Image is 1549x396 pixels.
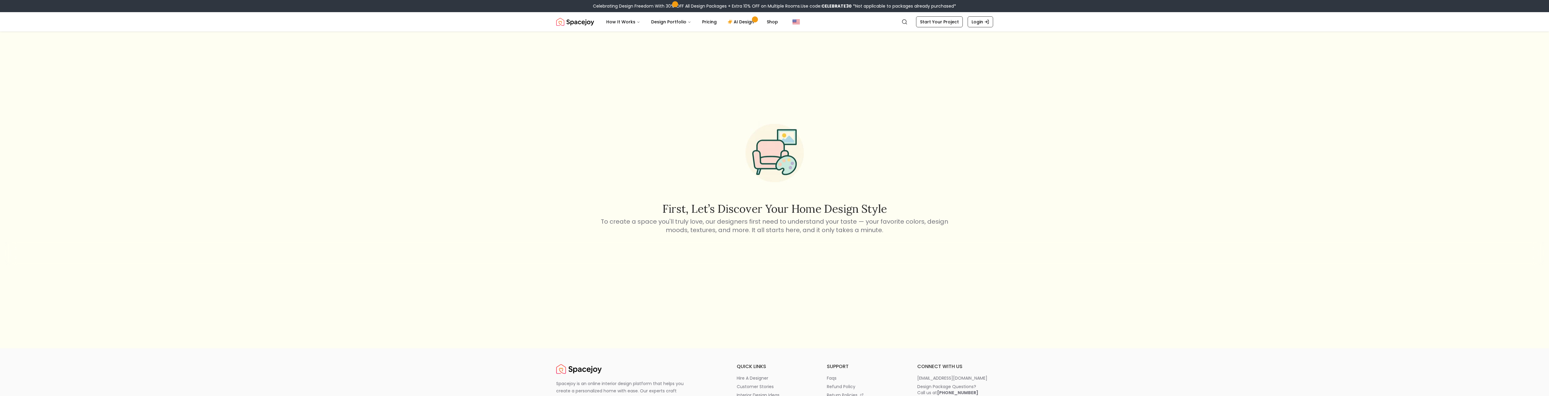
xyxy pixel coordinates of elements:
nav: Global [556,12,993,32]
a: [EMAIL_ADDRESS][DOMAIN_NAME] [917,375,993,381]
span: *Not applicable to packages already purchased* [852,3,956,9]
p: hire a designer [737,375,768,381]
button: How It Works [601,16,645,28]
span: Use code: [801,3,852,9]
a: Design Package Questions?Call us at[PHONE_NUMBER] [917,384,993,396]
div: Celebrating Design Freedom With 30% OFF All Design Packages + Extra 10% OFF on Multiple Rooms. [593,3,956,9]
button: Design Portfolio [646,16,696,28]
img: Spacejoy Logo [556,16,594,28]
h6: support [827,363,903,370]
a: Shop [762,16,783,28]
img: Spacejoy Logo [556,363,602,375]
b: CELEBRATE30 [821,3,852,9]
a: Pricing [697,16,722,28]
p: customer stories [737,384,774,390]
a: Spacejoy [556,16,594,28]
img: Start Style Quiz Illustration [736,114,813,192]
a: AI Design [723,16,761,28]
nav: Main [601,16,783,28]
p: To create a space you'll truly love, our designers first need to understand your taste — your fav... [600,217,949,234]
div: Design Package Questions? Call us at [917,384,978,396]
a: hire a designer [737,375,813,381]
a: refund policy [827,384,903,390]
a: Spacejoy [556,363,602,375]
p: refund policy [827,384,855,390]
a: Start Your Project [916,16,963,27]
h6: quick links [737,363,813,370]
b: [PHONE_NUMBER] [937,390,978,396]
h6: connect with us [917,363,993,370]
p: faqs [827,375,837,381]
p: [EMAIL_ADDRESS][DOMAIN_NAME] [917,375,987,381]
a: Login [968,16,993,27]
a: customer stories [737,384,813,390]
img: United States [793,18,800,25]
h2: First, let’s discover your home design style [600,203,949,215]
a: faqs [827,375,903,381]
